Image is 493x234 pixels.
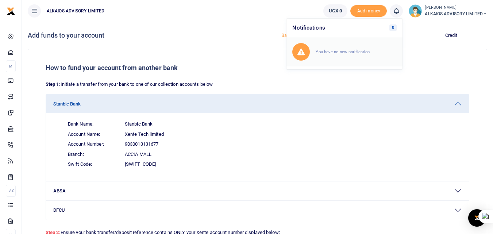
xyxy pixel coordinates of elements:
[329,7,342,15] span: UGX 0
[125,120,153,128] span: Stanbic Bank
[44,8,107,14] span: ALKAIOS ADVISORY LIMITED
[125,141,158,148] span: 9030013131677
[389,24,397,31] span: 0
[409,4,422,18] img: profile-user
[286,37,403,66] a: You have no new notification
[425,11,487,17] span: ALKAIOS ADVISORY LIMITED
[68,151,119,158] span: Branch:
[323,4,348,18] a: UGX 0
[46,64,469,72] h5: How to fund your account from another bank
[409,4,487,18] a: profile-user [PERSON_NAME] ALKAIOS ADVISORY LIMITED
[417,30,486,41] button: Credit
[46,181,469,200] button: ABSA
[46,94,469,113] button: Stanbic Bank
[7,8,15,14] a: logo-small logo-large logo-large
[28,31,255,39] h4: Add funds to your account
[46,81,61,87] strong: Step 1:
[68,161,119,168] span: Swift Code:
[350,8,387,13] a: Add money
[286,19,403,37] h6: Notifications
[262,30,331,41] button: Bank Transfer
[125,131,164,138] span: Xente Tech limited
[320,4,351,18] li: Wallet ballance
[316,49,370,54] small: You have no new notification
[68,131,119,138] span: Account Name:
[7,7,15,16] img: logo-small
[125,151,151,158] span: Accia Mall
[46,81,469,88] p: Initiate a transfer from your bank to one of our collection accounts below
[425,5,487,11] small: [PERSON_NAME]
[46,201,469,220] button: DFCU
[68,120,119,128] span: Bank Name:
[6,185,16,197] li: Ac
[125,161,156,168] span: [SWIFT_CODE]
[6,60,16,72] li: M
[468,209,486,227] div: Open Intercom Messenger
[68,141,119,148] span: Account Number:
[350,5,387,17] span: Add money
[350,5,387,17] li: Toup your wallet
